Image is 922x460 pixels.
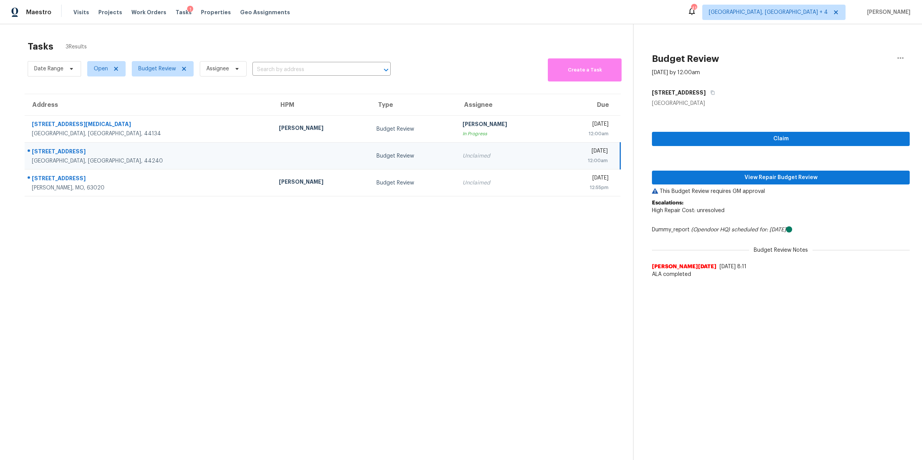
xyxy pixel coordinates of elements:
[376,152,450,160] div: Budget Review
[652,263,716,271] span: [PERSON_NAME][DATE]
[73,8,89,16] span: Visits
[720,264,746,269] span: [DATE] 8:11
[98,8,122,16] span: Projects
[731,227,786,232] i: scheduled for: [DATE]
[560,174,609,184] div: [DATE]
[32,174,267,184] div: [STREET_ADDRESS]
[554,94,620,116] th: Due
[381,65,391,75] button: Open
[201,8,231,16] span: Properties
[560,120,609,130] div: [DATE]
[28,43,53,50] h2: Tasks
[652,271,910,278] span: ALA completed
[463,120,548,130] div: [PERSON_NAME]
[652,89,706,96] h5: [STREET_ADDRESS]
[376,125,450,133] div: Budget Review
[691,227,730,232] i: (Opendoor HQ)
[25,94,273,116] th: Address
[463,152,548,160] div: Unclaimed
[652,69,700,76] div: [DATE] by 12:00am
[34,65,63,73] span: Date Range
[652,208,725,213] span: High Repair Cost: unresolved
[138,65,176,73] span: Budget Review
[864,8,910,16] span: [PERSON_NAME]
[552,66,618,75] span: Create a Task
[273,94,370,116] th: HPM
[94,65,108,73] span: Open
[187,6,193,13] div: 1
[279,178,364,188] div: [PERSON_NAME]
[652,100,910,107] div: [GEOGRAPHIC_DATA]
[370,94,456,116] th: Type
[749,246,813,254] span: Budget Review Notes
[32,157,267,165] div: [GEOGRAPHIC_DATA], [GEOGRAPHIC_DATA], 44240
[658,173,904,183] span: View Repair Budget Review
[652,200,683,206] b: Escalations:
[560,157,608,164] div: 12:00am
[240,8,290,16] span: Geo Assignments
[560,147,608,157] div: [DATE]
[32,148,267,157] div: [STREET_ADDRESS]
[32,130,267,138] div: [GEOGRAPHIC_DATA], [GEOGRAPHIC_DATA], 44134
[548,58,622,81] button: Create a Task
[456,94,554,116] th: Assignee
[652,188,910,195] p: This Budget Review requires GM approval
[560,130,609,138] div: 12:00am
[463,179,548,187] div: Unclaimed
[709,8,828,16] span: [GEOGRAPHIC_DATA], [GEOGRAPHIC_DATA] + 4
[658,134,904,144] span: Claim
[706,86,716,100] button: Copy Address
[652,171,910,185] button: View Repair Budget Review
[131,8,166,16] span: Work Orders
[652,55,719,63] h2: Budget Review
[252,64,369,76] input: Search by address
[376,179,450,187] div: Budget Review
[26,8,51,16] span: Maestro
[691,5,696,12] div: 41
[463,130,548,138] div: In Progress
[279,124,364,134] div: [PERSON_NAME]
[652,132,910,146] button: Claim
[176,10,192,15] span: Tasks
[560,184,609,191] div: 12:55pm
[652,226,910,234] div: Dummy_report
[66,43,87,51] span: 3 Results
[32,120,267,130] div: [STREET_ADDRESS][MEDICAL_DATA]
[32,184,267,192] div: [PERSON_NAME], MO, 63020
[206,65,229,73] span: Assignee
